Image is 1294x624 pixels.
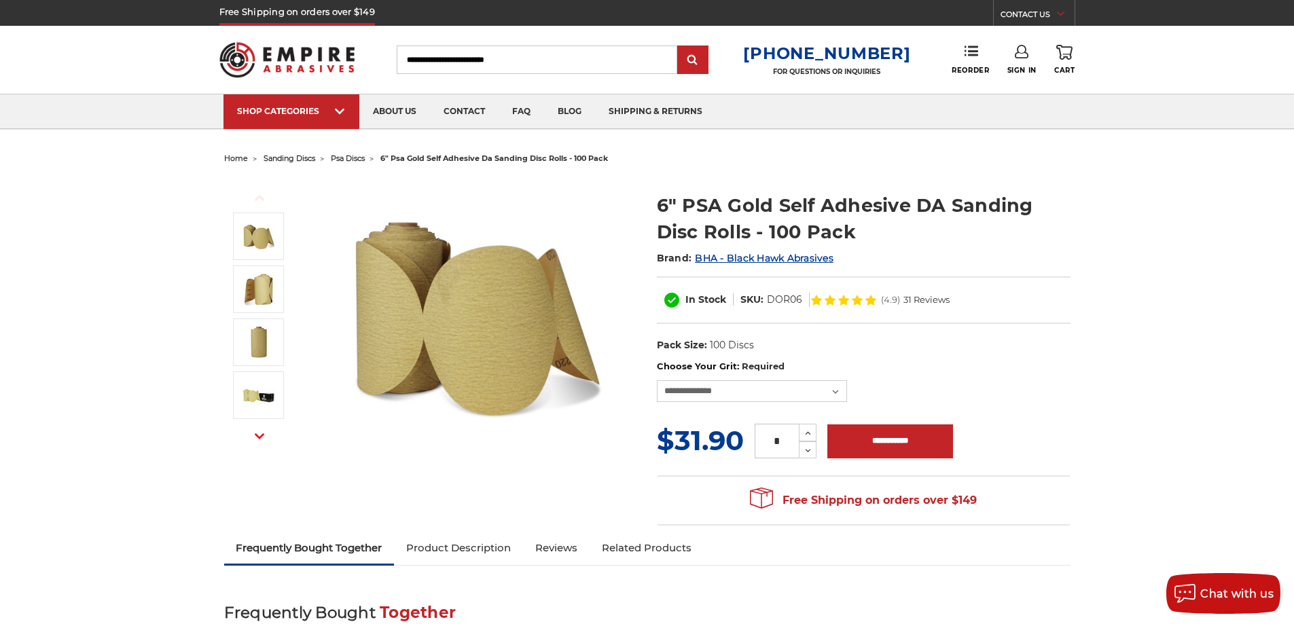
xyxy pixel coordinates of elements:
button: Chat with us [1166,573,1280,614]
dt: SKU: [740,293,763,307]
a: [PHONE_NUMBER] [743,43,910,63]
span: Cart [1054,66,1075,75]
a: contact [430,94,499,129]
a: Product Description [394,533,523,563]
button: Next [243,422,276,451]
small: Required [742,361,785,371]
a: Related Products [590,533,704,563]
span: 31 Reviews [903,295,950,304]
span: (4.9) [881,295,900,304]
span: Together [380,603,456,622]
span: Frequently Bought [224,603,376,622]
img: 6" DA Sanding Discs on a Roll [242,219,276,253]
span: Brand: [657,252,692,264]
img: Black Hawk Abrasives 6" Gold Sticky Back PSA Discs [242,378,276,412]
a: Reviews [523,533,590,563]
a: home [224,153,248,163]
a: BHA - Black Hawk Abrasives [695,252,833,264]
a: blog [544,94,595,129]
a: CONTACT US [1001,7,1075,26]
div: SHOP CATEGORIES [237,106,346,116]
p: FOR QUESTIONS OR INQUIRIES [743,67,910,76]
a: psa discs [331,153,365,163]
dt: Pack Size: [657,338,707,352]
span: Chat with us [1200,587,1274,600]
dd: 100 Discs [710,338,754,352]
span: Sign In [1007,66,1037,75]
a: shipping & returns [595,94,716,129]
img: 6" Sticky Backed Sanding Discs [242,325,276,359]
label: Choose Your Grit: [657,360,1071,373]
span: In Stock [685,293,726,306]
h1: 6" PSA Gold Self Adhesive DA Sanding Disc Rolls - 100 Pack [657,192,1071,245]
a: about us [359,94,430,129]
a: sanding discs [264,153,315,163]
input: Submit [679,47,706,74]
button: Previous [243,183,276,213]
img: 6" DA Sanding Discs on a Roll [340,178,612,449]
a: faq [499,94,544,129]
span: Reorder [952,66,989,75]
img: Empire Abrasives [219,33,355,86]
span: $31.90 [657,424,744,457]
img: 6" Roll of Gold PSA Discs [242,272,276,306]
a: Cart [1054,45,1075,75]
span: 6" psa gold self adhesive da sanding disc rolls - 100 pack [380,153,608,163]
dd: DOR06 [767,293,802,307]
span: Free Shipping on orders over $149 [750,487,977,514]
a: Reorder [952,45,989,74]
a: Frequently Bought Together [224,533,395,563]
